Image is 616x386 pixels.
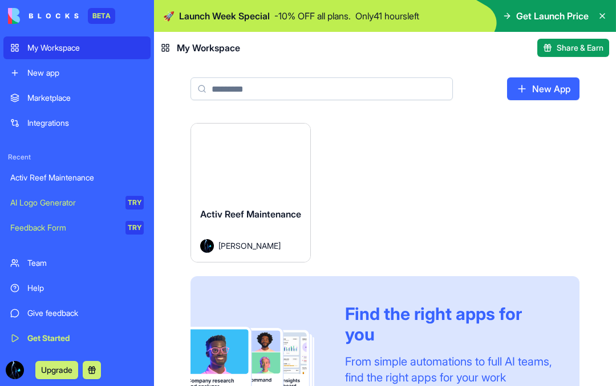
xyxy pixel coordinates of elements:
[516,9,589,23] span: Get Launch Price
[191,123,311,262] a: Activ Reef MaintenanceAvatar[PERSON_NAME]
[88,8,115,24] div: BETA
[3,36,151,59] a: My Workspace
[3,166,151,189] a: Activ Reef Maintenance
[200,239,214,253] img: Avatar
[125,196,144,210] div: TRY
[557,42,603,54] span: Share & Earn
[345,303,552,344] div: Find the right apps for you
[10,222,117,233] div: Feedback Form
[177,41,240,55] span: My Workspace
[3,327,151,350] a: Get Started
[35,361,78,379] button: Upgrade
[6,361,24,379] img: ACg8ocINcOpFY7x9Cmr3LFm0HBP94Jhbxji0XSJHnNw1uNne0EP_Qxw=s96-c
[10,172,144,183] div: Activ Reef Maintenance
[27,332,144,344] div: Get Started
[355,9,419,23] p: Only 41 hours left
[3,153,151,162] span: Recent
[179,9,270,23] span: Launch Week Special
[345,354,552,385] div: From simple automations to full AI teams, find the right apps for your work
[163,9,175,23] span: 🚀
[8,8,115,24] a: BETA
[200,208,301,220] span: Activ Reef Maintenance
[27,257,144,269] div: Team
[274,9,351,23] p: - 10 % OFF all plans.
[27,117,144,129] div: Integrations
[27,282,144,294] div: Help
[27,92,144,104] div: Marketplace
[27,42,144,54] div: My Workspace
[27,67,144,79] div: New app
[3,302,151,325] a: Give feedback
[3,252,151,274] a: Team
[3,112,151,134] a: Integrations
[218,240,281,252] span: [PERSON_NAME]
[3,61,151,84] a: New app
[27,307,144,319] div: Give feedback
[3,216,151,239] a: Feedback FormTRY
[3,191,151,214] a: AI Logo GeneratorTRY
[507,77,579,100] a: New App
[10,197,117,208] div: AI Logo Generator
[537,39,609,57] button: Share & Earn
[35,364,78,375] a: Upgrade
[3,87,151,109] a: Marketplace
[125,221,144,235] div: TRY
[8,8,79,24] img: logo
[3,277,151,299] a: Help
